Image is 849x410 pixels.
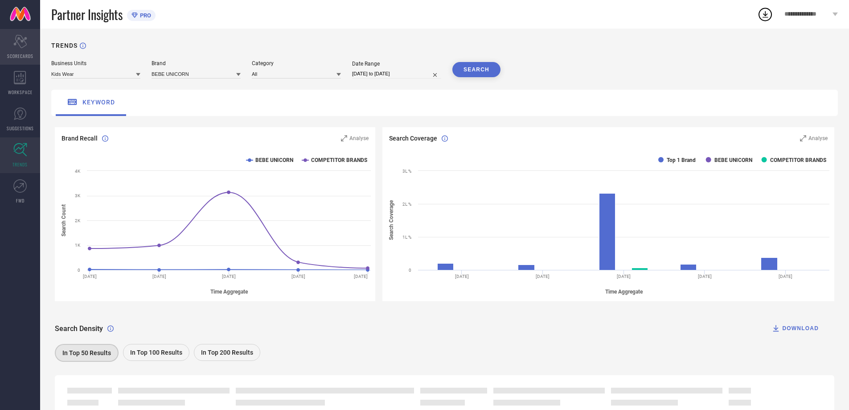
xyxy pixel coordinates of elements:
[138,12,151,19] span: PRO
[388,200,394,240] tspan: Search Coverage
[349,135,369,141] span: Analyse
[402,202,411,207] text: 2L %
[16,197,25,204] span: FWD
[389,135,437,142] span: Search Coverage
[800,135,806,141] svg: Zoom
[402,169,411,174] text: 3L %
[760,319,830,337] button: DOWNLOAD
[770,157,826,163] text: COMPETITOR BRANDS
[757,6,773,22] div: Open download list
[291,274,305,279] text: [DATE]
[152,60,241,66] div: Brand
[51,42,78,49] h1: TRENDS
[75,169,81,174] text: 4K
[341,135,347,141] svg: Zoom
[82,99,115,106] span: keyword
[51,60,140,66] div: Business Units
[605,289,643,295] tspan: Time Aggregate
[7,53,33,59] span: SCORECARDS
[698,274,712,279] text: [DATE]
[210,289,248,295] tspan: Time Aggregate
[252,60,341,66] div: Category
[75,193,81,198] text: 3K
[455,274,469,279] text: [DATE]
[779,274,793,279] text: [DATE]
[201,349,253,356] span: In Top 200 Results
[130,349,182,356] span: In Top 100 Results
[55,324,103,333] span: Search Density
[352,61,441,67] div: Date Range
[771,324,819,333] div: DOWNLOAD
[255,157,293,163] text: BEBE UNICORN
[452,62,500,77] button: SEARCH
[617,274,631,279] text: [DATE]
[409,268,411,273] text: 0
[352,69,441,79] input: Select date range
[61,204,67,236] tspan: Search Count
[667,157,696,163] text: Top 1 Brand
[62,135,98,142] span: Brand Recall
[714,157,752,163] text: BEBE UNICORN
[354,274,368,279] text: [DATE]
[83,274,97,279] text: [DATE]
[75,243,81,248] text: 1K
[12,161,28,168] span: TRENDS
[536,274,550,279] text: [DATE]
[51,5,123,24] span: Partner Insights
[7,125,34,132] span: SUGGESTIONS
[222,274,236,279] text: [DATE]
[402,235,411,240] text: 1L %
[808,135,828,141] span: Analyse
[152,274,166,279] text: [DATE]
[8,89,33,95] span: WORKSPACE
[78,268,80,273] text: 0
[62,349,111,356] span: In Top 50 Results
[75,218,81,223] text: 2K
[311,157,367,163] text: COMPETITOR BRANDS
